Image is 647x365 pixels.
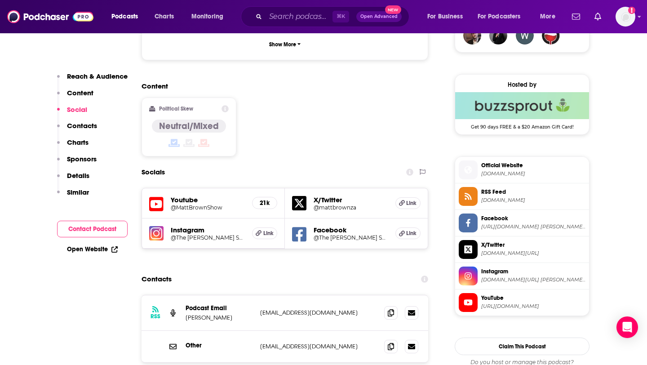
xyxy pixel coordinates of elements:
p: Social [67,105,87,114]
a: YouTube[URL][DOMAIN_NAME] [459,293,585,312]
p: [EMAIL_ADDRESS][DOMAIN_NAME] [260,309,377,316]
p: Contacts [67,121,97,130]
button: Sponsors [57,155,97,171]
p: Show More [269,41,296,48]
p: Podcast Email [186,304,253,312]
button: open menu [534,9,567,24]
h2: Political Skew [159,106,193,112]
a: Open Website [67,245,118,253]
h5: Facebook [314,226,388,234]
input: Search podcasts, credits, & more... [266,9,332,24]
div: Search podcasts, credits, & more... [249,6,418,27]
a: Charts [149,9,179,24]
span: Link [406,230,417,237]
span: Charts [155,10,174,23]
span: More [540,10,555,23]
span: Instagram [481,267,585,276]
span: YouTube [481,294,585,302]
button: Details [57,171,89,188]
a: Facebook[URL][DOMAIN_NAME] [PERSON_NAME] Show [459,214,585,232]
span: Logged in as melrosepr [616,7,635,27]
button: Show profile menu [616,7,635,27]
button: Reach & Audience [57,72,128,89]
a: @mattbrownza [314,204,388,211]
h2: Socials [142,164,165,181]
svg: Add a profile image [628,7,635,14]
a: Show notifications dropdown [591,9,605,24]
span: twitter.com/mattbrownza [481,250,585,257]
span: Open Advanced [360,14,398,19]
p: [EMAIL_ADDRESS][DOMAIN_NAME] [260,343,377,350]
img: timsmal [463,27,481,45]
span: instagram.com/The Matt Brown Show [481,276,585,283]
span: https://www.facebook.com/The Matt Brown Show [481,223,585,230]
a: X/Twitter[DOMAIN_NAME][URL] [459,240,585,259]
button: Open AdvancedNew [356,11,402,22]
a: @MattBrownShow [171,204,245,211]
p: Sponsors [67,155,97,163]
button: Contacts [57,121,97,138]
span: feeds.buzzsprout.com [481,197,585,204]
div: Open Intercom Messenger [616,316,638,338]
span: Link [263,230,274,237]
h5: X/Twitter [314,196,388,204]
img: JohirMia [489,27,507,45]
h3: RSS [151,313,160,320]
span: Monitoring [191,10,223,23]
button: Contact Podcast [57,221,128,237]
h2: Contacts [142,271,172,288]
button: Charts [57,138,89,155]
a: Link [395,227,421,239]
h5: Instagram [171,226,245,234]
p: Reach & Audience [67,72,128,80]
button: open menu [185,9,235,24]
a: @The [PERSON_NAME] Show [314,234,388,241]
button: Claim This Podcast [455,338,589,355]
a: @The [PERSON_NAME] Show [171,234,245,241]
div: Hosted by [455,81,589,89]
img: iconImage [149,226,164,240]
button: open menu [472,9,534,24]
span: Facebook [481,214,585,223]
h2: Content [142,82,421,90]
span: For Business [427,10,463,23]
a: Buzzsprout Deal: Get 90 days FREE & a $20 Amazon Gift Card! [455,92,589,129]
img: User Profile [616,7,635,27]
a: RSS Feed[DOMAIN_NAME] [459,187,585,206]
span: New [385,5,401,14]
img: weedloversusa [516,27,534,45]
p: Charts [67,138,89,147]
p: Similar [67,188,89,196]
button: Similar [57,188,89,205]
span: Link [406,200,417,207]
img: Buzzsprout Deal: Get 90 days FREE & a $20 Amazon Gift Card! [455,92,589,119]
p: [PERSON_NAME] [186,314,253,321]
img: carltonjohnson060 [542,27,560,45]
a: Official Website[DOMAIN_NAME] [459,160,585,179]
h4: Neutral/Mixed [159,120,219,132]
a: Link [252,227,277,239]
button: open menu [421,9,474,24]
a: Podchaser - Follow, Share and Rate Podcasts [7,8,93,25]
a: Link [395,197,421,209]
h5: Youtube [171,196,245,204]
p: Other [186,342,253,349]
button: open menu [105,9,150,24]
p: Content [67,89,93,97]
button: Social [57,105,87,122]
h5: 21k [260,199,270,207]
a: Instagram[DOMAIN_NAME][URL] [PERSON_NAME] Show [459,267,585,285]
span: For Podcasters [478,10,521,23]
span: ww.mattbrownshow.com [481,170,585,177]
span: X/Twitter [481,241,585,249]
button: Show More [149,36,421,53]
span: Podcasts [111,10,138,23]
